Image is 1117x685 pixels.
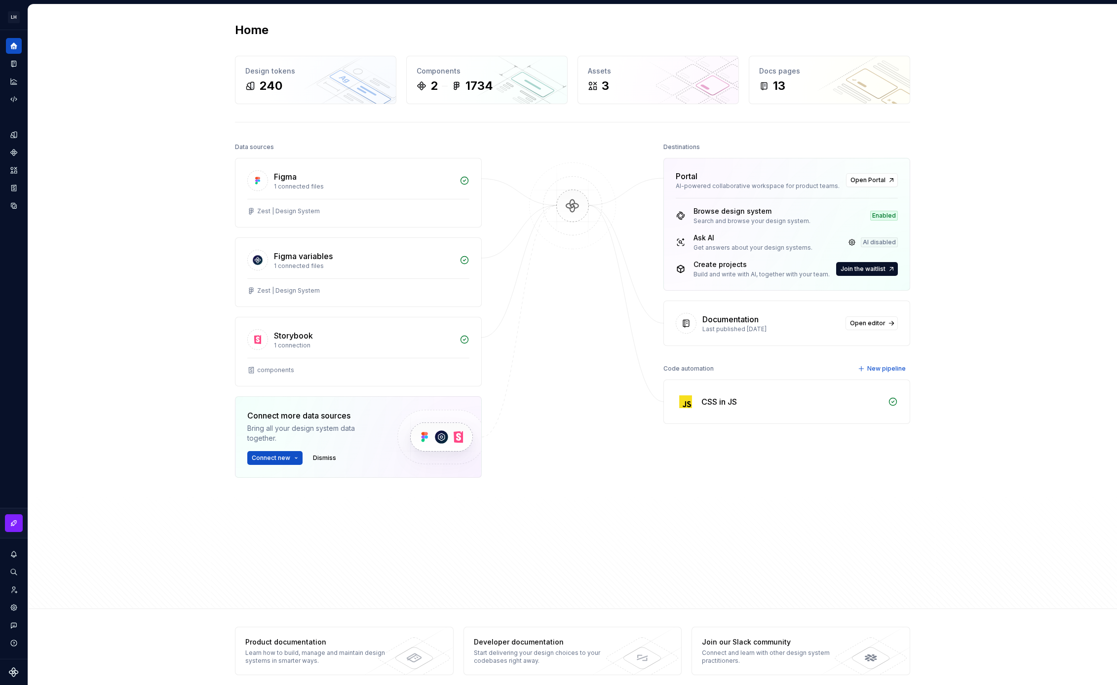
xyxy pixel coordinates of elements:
div: components [257,366,294,374]
div: LH [8,11,20,23]
div: Connect and learn with other design system practitioners. [702,649,846,665]
a: Analytics [6,74,22,89]
div: Create projects [693,260,830,269]
a: Join our Slack communityConnect and learn with other design system practitioners. [692,627,910,675]
div: Ask AI [693,233,812,243]
a: Figma1 connected filesZest | Design System [235,158,482,228]
a: Open Portal [846,173,898,187]
a: Product documentationLearn how to build, manage and maintain design systems in smarter ways. [235,627,454,675]
a: Home [6,38,22,54]
span: Open editor [850,319,886,327]
div: Portal [676,170,697,182]
div: 1 connected files [274,262,454,270]
button: LH [2,6,26,28]
div: Figma [274,171,297,183]
div: Build and write with AI, together with your team. [693,270,830,278]
div: Figma variables [274,250,333,262]
div: Destinations [663,140,700,154]
h2: Home [235,22,269,38]
div: 1 connected files [274,183,454,190]
a: Figma variables1 connected filesZest | Design System [235,237,482,307]
a: Storybook stories [6,180,22,196]
div: Search and browse your design system. [693,217,810,225]
div: CSS in JS [701,396,737,408]
div: 1734 [465,78,493,94]
div: Join our Slack community [702,637,846,647]
a: Open editor [846,316,898,330]
div: Browse design system [693,206,810,216]
div: Connect more data sources [247,410,381,421]
button: Join the waitlist [836,262,898,276]
a: Storybook1 connectioncomponents [235,317,482,386]
div: Product documentation [245,637,389,647]
a: Developer documentationStart delivering your design choices to your codebases right away. [463,627,682,675]
span: Dismiss [313,454,336,462]
div: AI disabled [861,237,898,247]
a: Assets [6,162,22,178]
a: Docs pages13 [749,56,910,104]
div: Assets [588,66,729,76]
a: Documentation [6,56,22,72]
svg: Supernova Logo [9,667,19,677]
button: Notifications [6,546,22,562]
span: New pipeline [867,365,906,373]
div: Zest | Design System [257,287,320,295]
div: Enabled [870,211,898,221]
div: 240 [259,78,282,94]
button: New pipeline [855,362,910,376]
span: Open Portal [850,176,886,184]
div: Bring all your design system data together. [247,423,381,443]
div: Code automation [663,362,714,376]
a: Code automation [6,91,22,107]
a: Components [6,145,22,160]
a: Invite team [6,582,22,598]
div: Design tokens [245,66,386,76]
button: Dismiss [308,451,341,465]
div: Documentation [702,313,759,325]
a: Components21734 [406,56,568,104]
div: 1 connection [274,342,454,349]
div: Data sources [235,140,274,154]
div: Storybook [274,330,313,342]
div: Get answers about your design systems. [693,244,812,252]
div: AI-powered collaborative workspace for product teams. [676,182,840,190]
div: Developer documentation [474,637,617,647]
div: Learn how to build, manage and maintain design systems in smarter ways. [245,649,389,665]
a: Data sources [6,198,22,214]
a: Settings [6,600,22,615]
span: Connect new [252,454,290,462]
button: Contact support [6,617,22,633]
a: Design tokens240 [235,56,396,104]
div: Components [417,66,557,76]
button: Connect new [247,451,303,465]
div: 3 [602,78,609,94]
a: Assets3 [578,56,739,104]
span: Join the waitlist [841,265,886,273]
div: 13 [773,78,785,94]
div: 2 [430,78,438,94]
div: Zest | Design System [257,207,320,215]
a: Design tokens [6,127,22,143]
button: Search ⌘K [6,564,22,580]
div: Start delivering your design choices to your codebases right away. [474,649,617,665]
div: Docs pages [759,66,900,76]
div: Last published [DATE] [702,325,840,333]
